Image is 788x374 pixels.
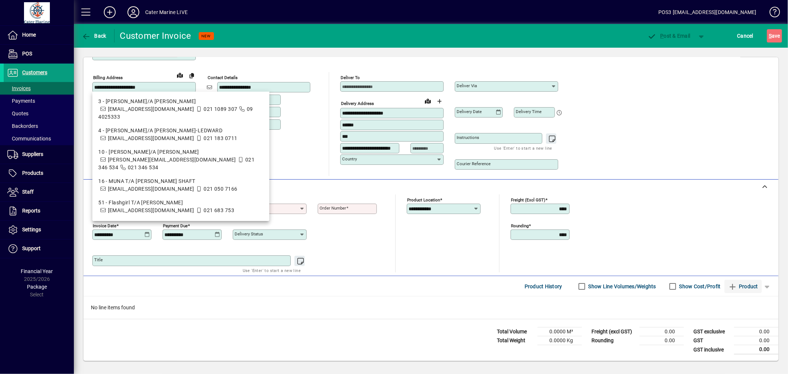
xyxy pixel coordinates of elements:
[516,109,542,114] mat-label: Delivery time
[163,223,188,228] mat-label: Payment due
[511,223,529,228] mat-label: Rounding
[4,107,74,120] a: Quotes
[98,127,263,135] div: 4 - [PERSON_NAME]/A [PERSON_NAME]-LEDWARD
[525,280,562,292] span: Product History
[7,110,28,116] span: Quotes
[4,26,74,44] a: Home
[22,245,41,251] span: Support
[93,223,116,228] mat-label: Invoice date
[22,151,43,157] span: Suppliers
[4,145,74,164] a: Suppliers
[734,336,778,345] td: 0.00
[493,336,538,345] td: Total Weight
[690,345,734,354] td: GST inclusive
[678,283,721,290] label: Show Cost/Profit
[538,336,582,345] td: 0.0000 Kg
[92,196,269,217] mat-option: 51 - Flashgirl T/A Warwick Tompkins
[4,45,74,63] a: POS
[98,6,122,19] button: Add
[74,29,115,42] app-page-header-button: Back
[204,207,234,213] span: 021 683 753
[422,95,434,107] a: View on map
[83,296,778,319] div: No line items found
[98,98,263,105] div: 3 - [PERSON_NAME]/A [PERSON_NAME]
[7,85,31,91] span: Invoices
[648,33,690,39] span: ost & Email
[92,217,269,239] mat-option: 55 - PETER LENNOX T/A ex WILD SWEET
[108,106,194,112] span: [EMAIL_ADDRESS][DOMAIN_NAME]
[22,227,41,232] span: Settings
[92,145,269,174] mat-option: 10 - ILANDA T/A Mike Pratt
[769,33,772,39] span: S
[108,207,194,213] span: [EMAIL_ADDRESS][DOMAIN_NAME]
[128,164,158,170] span: 021 346 534
[98,177,263,185] div: 16 - MUNA T/A [PERSON_NAME] SHAFT
[243,266,301,275] mat-hint: Use 'Enter' to start a new line
[7,136,51,142] span: Communications
[493,327,538,336] td: Total Volume
[341,75,360,80] mat-label: Deliver To
[690,336,734,345] td: GST
[92,95,269,124] mat-option: 3 - SARRIE T/A ANTJE MULLER
[767,29,782,42] button: Save
[639,336,684,345] td: 0.00
[734,345,778,354] td: 0.00
[22,208,40,214] span: Reports
[22,51,32,57] span: POS
[174,69,186,81] a: View on map
[728,280,758,292] span: Product
[4,120,74,132] a: Backorders
[204,135,237,141] span: 021 183 0711
[98,220,263,228] div: 55 - [PERSON_NAME] T/A ex WILD SWEET
[457,83,477,88] mat-label: Deliver via
[342,156,357,161] mat-label: Country
[7,123,38,129] span: Backorders
[82,33,106,39] span: Back
[120,30,191,42] div: Customer Invoice
[92,174,269,196] mat-option: 16 - MUNA T/A MALCOM SHAFT
[734,327,778,336] td: 0.00
[658,6,757,18] div: POS3 [EMAIL_ADDRESS][DOMAIN_NAME]
[186,69,198,81] button: Copy to Delivery address
[22,189,34,195] span: Staff
[4,132,74,145] a: Communications
[511,197,545,203] mat-label: Freight (excl GST)
[204,186,237,192] span: 021 050 7166
[94,257,103,262] mat-label: Title
[639,327,684,336] td: 0.00
[736,29,755,42] button: Cancel
[538,327,582,336] td: 0.0000 M³
[4,95,74,107] a: Payments
[4,221,74,239] a: Settings
[737,30,754,42] span: Cancel
[7,98,35,104] span: Payments
[4,239,74,258] a: Support
[80,29,108,42] button: Back
[122,6,145,19] button: Profile
[4,202,74,220] a: Reports
[98,199,263,207] div: 51 - Flashgirl T/A [PERSON_NAME]
[644,29,694,42] button: Post & Email
[769,30,780,42] span: ave
[320,205,346,211] mat-label: Order number
[22,170,43,176] span: Products
[98,148,263,156] div: 10 - [PERSON_NAME]/A [PERSON_NAME]
[457,109,482,114] mat-label: Delivery date
[145,6,188,18] div: Cater Marine LIVE
[588,327,639,336] td: Freight (excl GST)
[4,183,74,201] a: Staff
[434,95,446,107] button: Choose address
[457,135,479,140] mat-label: Instructions
[92,124,269,145] mat-option: 4 - Amadis T/A LILY KOZMIAN-LEDWARD
[457,161,491,166] mat-label: Courier Reference
[4,82,74,95] a: Invoices
[690,327,734,336] td: GST exclusive
[108,186,194,192] span: [EMAIL_ADDRESS][DOMAIN_NAME]
[21,268,53,274] span: Financial Year
[661,33,664,39] span: P
[235,231,263,237] mat-label: Delivery status
[108,157,236,163] span: [PERSON_NAME][EMAIL_ADDRESS][DOMAIN_NAME]
[407,197,440,203] mat-label: Product location
[494,144,552,152] mat-hint: Use 'Enter' to start a new line
[204,106,237,112] span: 021 1089 307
